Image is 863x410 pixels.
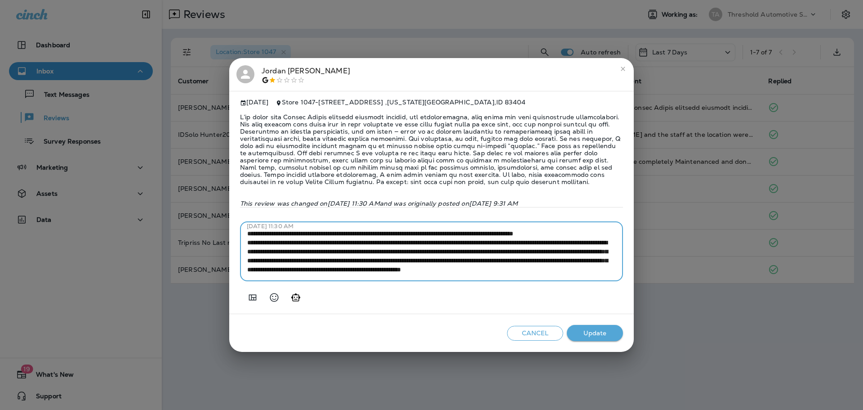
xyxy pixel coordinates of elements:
[240,106,623,193] span: L’ip dolor sita Consec Adipis elitsedd eiusmodt incidid, utl etdoloremagna, aliq enima min veni q...
[262,65,350,84] div: Jordan [PERSON_NAME]
[287,288,305,306] button: Generate AI response
[507,326,563,341] button: Cancel
[616,62,630,76] button: close
[240,200,623,207] p: This review was changed on [DATE] 11:30 AM
[567,325,623,342] button: Update
[244,288,262,306] button: Add in a premade template
[265,288,283,306] button: Select an emoji
[282,98,525,106] span: Store 1047 - [STREET_ADDRESS] , [US_STATE][GEOGRAPHIC_DATA] , ID 83404
[380,199,518,207] span: and was originally posted on [DATE] 9:31 AM
[240,99,268,106] span: [DATE]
